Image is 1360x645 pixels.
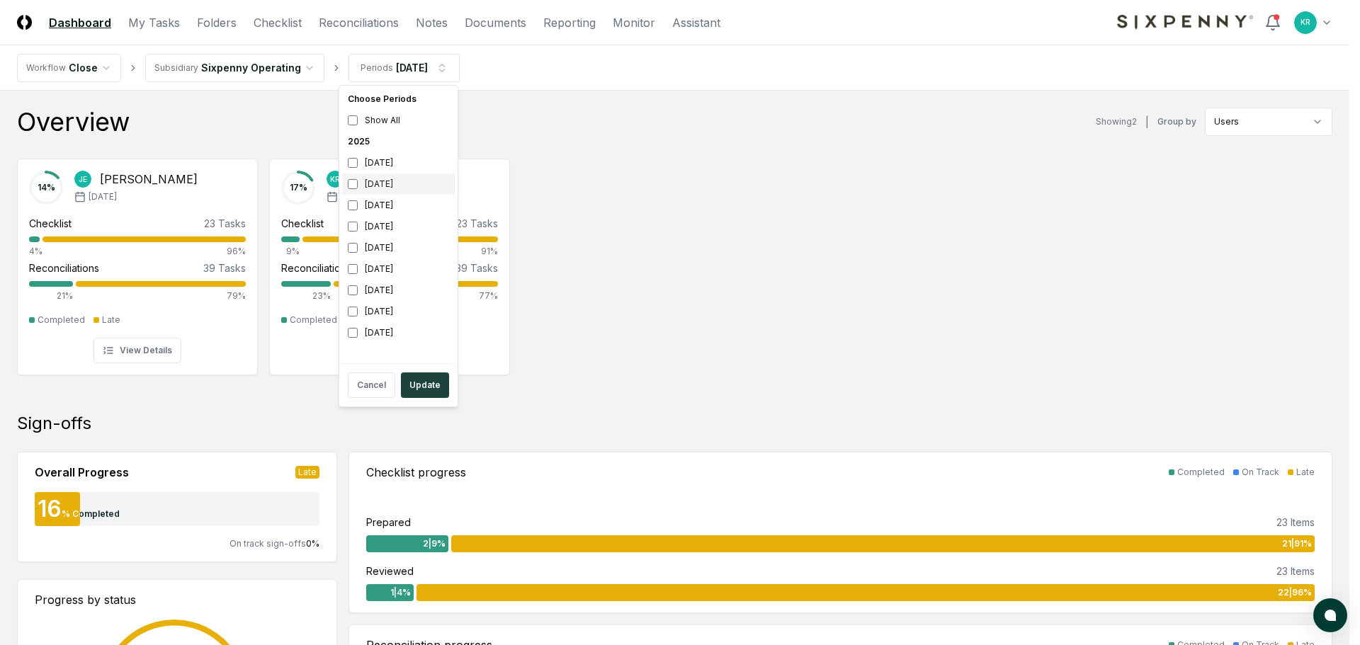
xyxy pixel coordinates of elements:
button: Cancel [348,372,395,398]
div: [DATE] [342,195,455,216]
div: Choose Periods [342,89,455,110]
div: [DATE] [342,280,455,301]
div: [DATE] [342,301,455,322]
div: [DATE] [342,152,455,173]
div: [DATE] [342,173,455,195]
div: Show All [342,110,455,131]
div: [DATE] [342,322,455,343]
div: [DATE] [342,258,455,280]
div: [DATE] [342,216,455,237]
div: [DATE] [342,237,455,258]
div: 2025 [342,131,455,152]
button: Update [401,372,449,398]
